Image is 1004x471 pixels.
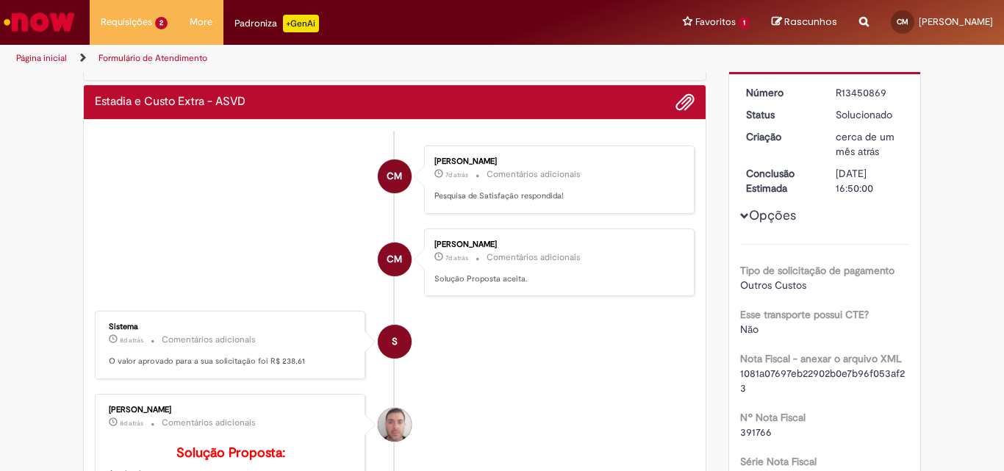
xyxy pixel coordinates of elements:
span: 7d atrás [445,170,468,179]
div: Sistema [109,323,354,331]
div: [PERSON_NAME] [434,240,679,249]
time: 22/09/2025 17:10:36 [120,336,143,345]
span: 2 [155,17,168,29]
b: Esse transporte possui CTE? [740,308,869,321]
p: +GenAi [283,15,319,32]
div: [DATE] 16:50:00 [836,166,904,195]
a: Rascunhos [772,15,837,29]
div: 27/08/2025 09:01:13 [836,129,904,159]
span: 1081a07697eb22902b0e7b96f053af23 [740,367,905,395]
ul: Trilhas de página [11,45,659,72]
b: Nota Fiscal - anexar o arquivo XML [740,352,902,365]
time: 27/08/2025 09:01:13 [836,130,894,158]
span: CM [387,242,402,277]
div: [PERSON_NAME] [434,157,679,166]
span: 7d atrás [445,254,468,262]
b: Nº Nota Fiscal [740,411,806,424]
time: 23/09/2025 15:59:28 [445,170,468,179]
b: Solução Proposta: [176,445,285,461]
span: 8d atrás [120,336,143,345]
b: Tipo de solicitação de pagamento [740,264,894,277]
span: CM [387,159,402,194]
dt: Número [735,85,825,100]
span: 1 [739,17,750,29]
span: Não [740,323,759,336]
div: R13450869 [836,85,904,100]
p: O valor aprovado para a sua solicitação foi R$ 238,61 [109,356,354,367]
div: Luiz Carlos Barsotti Filho [378,408,412,442]
p: Solução Proposta aceita. [434,273,679,285]
dt: Status [735,107,825,122]
dt: Criação [735,129,825,144]
span: Outros Custos [740,278,806,292]
div: System [378,325,412,359]
small: Comentários adicionais [487,168,581,181]
div: Solucionado [836,107,904,122]
small: Comentários adicionais [162,334,256,346]
time: 23/09/2025 15:59:15 [445,254,468,262]
span: CM [897,17,908,26]
a: Página inicial [16,52,67,64]
small: Comentários adicionais [162,417,256,429]
span: Rascunhos [784,15,837,29]
span: Requisições [101,15,152,29]
time: 22/09/2025 17:10:33 [120,419,143,428]
dt: Conclusão Estimada [735,166,825,195]
h2: Estadia e Custo Extra - ASVD Histórico de tíquete [95,96,245,109]
span: More [190,15,212,29]
span: S [392,324,398,359]
button: Adicionar anexos [675,93,695,112]
p: Pesquisa de Satisfação respondida! [434,190,679,202]
img: ServiceNow [1,7,77,37]
small: Comentários adicionais [487,251,581,264]
div: Claudiney Marques [378,242,412,276]
a: Formulário de Atendimento [98,52,207,64]
span: [PERSON_NAME] [919,15,993,28]
span: 8d atrás [120,419,143,428]
span: cerca de um mês atrás [836,130,894,158]
b: Série Nota Fiscal [740,455,817,468]
div: Claudiney Marques [378,159,412,193]
div: Padroniza [234,15,319,32]
span: Favoritos [695,15,736,29]
span: 391766 [740,425,772,439]
div: [PERSON_NAME] [109,406,354,414]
